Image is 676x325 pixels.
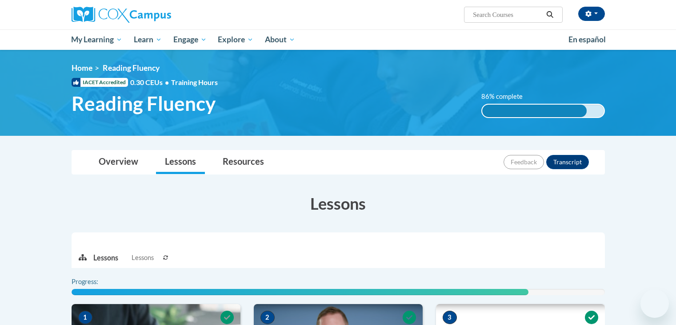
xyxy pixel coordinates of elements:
a: En español [563,30,612,49]
input: Search Courses [472,9,543,20]
span: Explore [218,34,253,45]
span: 3 [443,311,457,324]
span: Lessons [132,253,154,263]
iframe: Button to launch messaging window [640,289,669,318]
span: Reading Fluency [72,92,216,115]
a: Overview [90,150,147,174]
span: • [165,78,169,86]
a: My Learning [66,29,128,50]
img: Cox Campus [72,7,171,23]
button: Transcript [546,155,589,169]
span: Reading Fluency [103,63,160,73]
a: Cox Campus [72,7,240,23]
a: Resources [214,150,273,174]
span: Training Hours [171,78,218,86]
button: Account Settings [578,7,605,21]
a: Explore [212,29,259,50]
a: About [259,29,301,50]
a: Learn [128,29,168,50]
span: About [265,34,295,45]
button: Feedback [504,155,544,169]
span: Engage [173,34,207,45]
p: Lessons [93,253,118,263]
a: Home [72,63,92,73]
span: 0.30 CEUs [130,77,171,87]
a: Engage [168,29,212,50]
span: En español [568,35,606,44]
div: Main menu [58,29,618,50]
div: 86% complete [482,105,587,117]
span: My Learning [71,34,122,45]
a: Lessons [156,150,205,174]
label: Progress: [72,277,123,287]
label: 86% complete [481,92,532,102]
span: Learn [134,34,162,45]
span: IACET Accredited [72,78,128,87]
span: 2 [260,311,275,324]
span: 1 [78,311,92,324]
button: Search [543,9,556,20]
h3: Lessons [72,192,605,215]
